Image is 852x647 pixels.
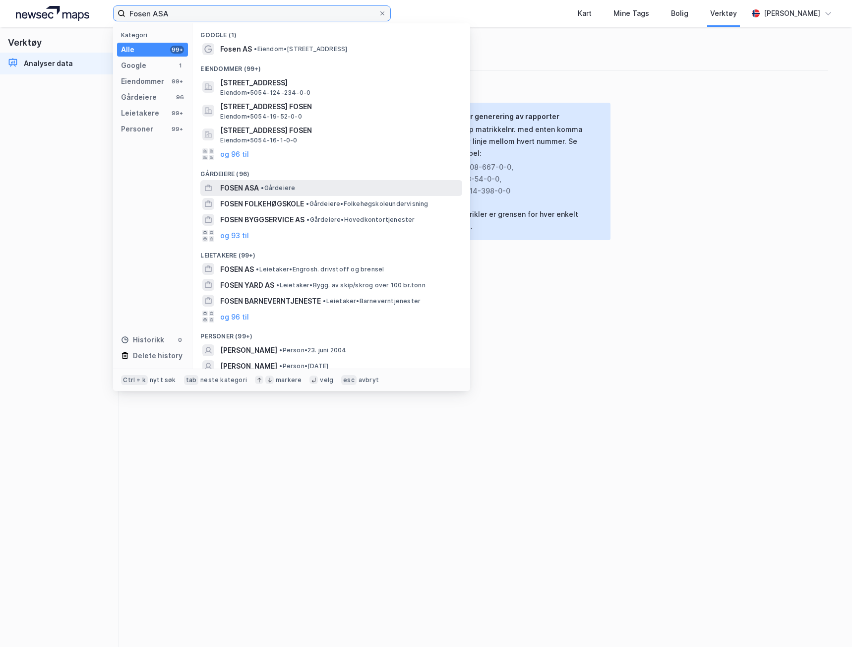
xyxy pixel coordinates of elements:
[170,77,184,85] div: 99+
[192,324,470,342] div: Personer (99+)
[445,111,603,123] div: Tips for generering av rapporter
[176,336,184,344] div: 0
[802,599,852,647] iframe: Chat Widget
[220,279,274,291] span: FOSEN YARD AS
[121,31,188,39] div: Kategori
[220,263,254,275] span: FOSEN AS
[279,362,328,370] span: Person • [DATE]
[710,7,737,19] div: Verktøy
[323,297,421,305] span: Leietaker • Barneverntjenester
[133,350,183,362] div: Delete history
[261,184,264,192] span: •
[220,360,277,372] span: [PERSON_NAME]
[200,376,247,384] div: neste kategori
[121,375,148,385] div: Ctrl + k
[320,376,333,384] div: velg
[445,185,595,197] div: 5001-414-398-0-0
[143,43,828,59] div: Juridisk analyserapport
[192,23,470,41] div: Google (1)
[802,599,852,647] div: Kontrollprogram for chat
[306,216,309,223] span: •
[220,198,304,210] span: FOSEN FOLKEHØGSKOLE
[220,344,277,356] span: [PERSON_NAME]
[121,334,164,346] div: Historikk
[220,136,297,144] span: Eiendom • 5054-16-1-0-0
[220,148,249,160] button: og 96 til
[192,57,470,75] div: Eiendommer (99+)
[121,75,164,87] div: Eiendommer
[276,376,302,384] div: markere
[170,109,184,117] div: 99+
[121,123,153,135] div: Personer
[306,216,415,224] span: Gårdeiere • Hovedkontortjenester
[121,107,159,119] div: Leietakere
[220,182,259,194] span: FOSEN ASA
[220,113,302,121] span: Eiendom • 5054-19-52-0-0
[184,375,199,385] div: tab
[306,200,428,208] span: Gårdeiere • Folkehøgskoleundervisning
[613,7,649,19] div: Mine Tags
[220,89,310,97] span: Eiendom • 5054-124-234-0-0
[220,43,252,55] span: Fosen AS
[254,45,347,53] span: Eiendom • [STREET_ADDRESS]
[306,200,309,207] span: •
[121,44,134,56] div: Alle
[176,93,184,101] div: 96
[220,77,458,89] span: [STREET_ADDRESS]
[121,91,157,103] div: Gårdeiere
[445,161,595,173] div: 0301-208-667-0-0 ,
[150,376,176,384] div: nytt søk
[220,295,321,307] span: FOSEN BARNEVERNTJENESTE
[220,214,304,226] span: FOSEN BYGGSERVICE AS
[24,58,73,69] div: Analyser data
[359,376,379,384] div: avbryt
[445,173,595,185] div: 301-113-54-0-0 ,
[261,184,295,192] span: Gårdeiere
[279,346,282,354] span: •
[176,62,184,69] div: 1
[220,125,458,136] span: [STREET_ADDRESS] FOSEN
[276,281,279,289] span: •
[170,46,184,54] div: 99+
[578,7,592,19] div: Kart
[125,6,378,21] input: Søk på adresse, matrikkel, gårdeiere, leietakere eller personer
[121,60,146,71] div: Google
[279,346,346,354] span: Person • 23. juni 2004
[16,6,89,21] img: logo.a4113a55bc3d86da70a041830d287a7e.svg
[341,375,357,385] div: esc
[170,125,184,133] div: 99+
[220,101,458,113] span: [STREET_ADDRESS] FOSEN
[256,265,259,273] span: •
[445,124,603,232] div: List opp matrikkelnr. med enten komma eller ny linje mellom hvert nummer. Se eksempel: 80 matrikl...
[323,297,326,305] span: •
[192,162,470,180] div: Gårdeiere (96)
[279,362,282,370] span: •
[220,230,249,242] button: og 93 til
[276,281,425,289] span: Leietaker • Bygg. av skip/skrog over 100 br.tonn
[254,45,257,53] span: •
[192,244,470,261] div: Leietakere (99+)
[220,311,249,323] button: og 96 til
[764,7,820,19] div: [PERSON_NAME]
[671,7,688,19] div: Bolig
[256,265,384,273] span: Leietaker • Engrosh. drivstoff og brensel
